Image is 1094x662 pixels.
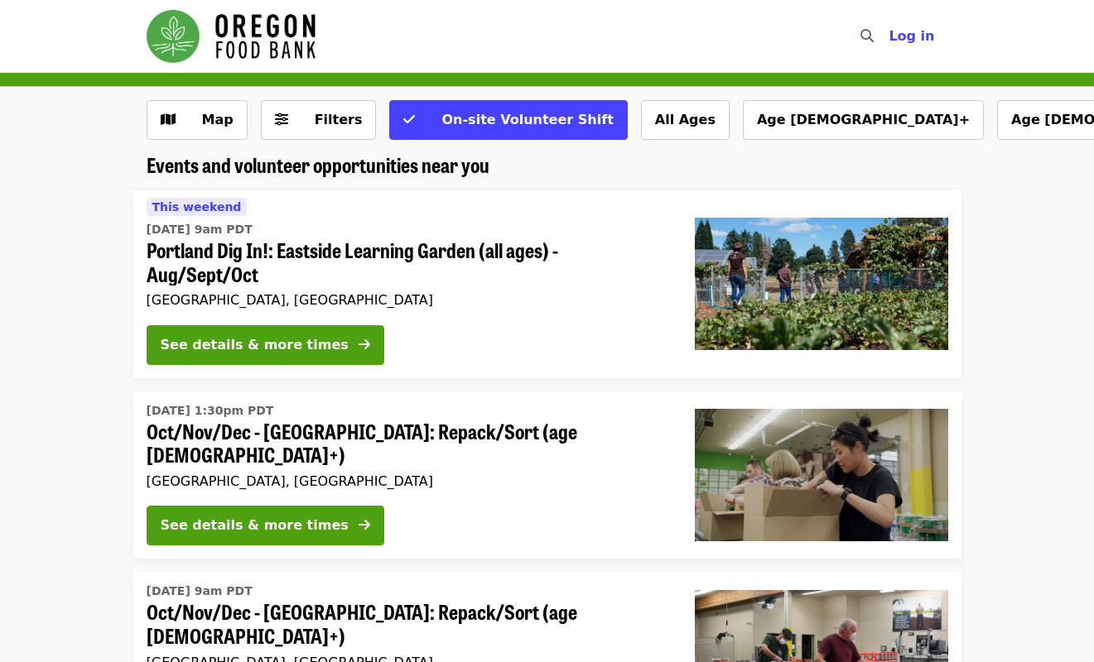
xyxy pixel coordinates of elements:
[315,112,363,127] span: Filters
[133,190,961,378] a: See details for "Portland Dig In!: Eastside Learning Garden (all ages) - Aug/Sept/Oct"
[152,200,242,213] span: This weekend
[147,150,489,179] span: Events and volunteer opportunities near you
[695,218,948,350] img: Portland Dig In!: Eastside Learning Garden (all ages) - Aug/Sept/Oct organized by Oregon Food Bank
[359,337,370,353] i: arrow-right icon
[133,391,961,559] a: See details for "Oct/Nov/Dec - Portland: Repack/Sort (age 8+)"
[359,517,370,533] i: arrow-right icon
[147,292,668,308] div: [GEOGRAPHIC_DATA], [GEOGRAPHIC_DATA]
[147,221,253,238] time: [DATE] 9am PDT
[884,17,897,56] input: Search
[147,600,668,648] span: Oct/Nov/Dec - [GEOGRAPHIC_DATA]: Repack/Sort (age [DEMOGRAPHIC_DATA]+)
[441,112,613,127] span: On-site Volunteer Shift
[389,100,627,140] button: On-site Volunteer Shift
[147,583,253,600] time: [DATE] 9am PDT
[875,20,947,53] button: Log in
[202,112,234,127] span: Map
[147,473,668,489] div: [GEOGRAPHIC_DATA], [GEOGRAPHIC_DATA]
[275,112,288,127] i: sliders-h icon
[147,402,274,420] time: [DATE] 1:30pm PDT
[161,516,349,535] div: See details & more times
[147,325,384,365] button: See details & more times
[147,238,668,286] span: Portland Dig In!: Eastside Learning Garden (all ages) - Aug/Sept/Oct
[147,420,668,468] span: Oct/Nov/Dec - [GEOGRAPHIC_DATA]: Repack/Sort (age [DEMOGRAPHIC_DATA]+)
[147,10,316,63] img: Oregon Food Bank - Home
[261,100,377,140] button: Filters (0 selected)
[147,506,384,545] button: See details & more times
[161,112,176,127] i: map icon
[641,100,730,140] button: All Ages
[403,112,415,127] i: check icon
[695,409,948,541] img: Oct/Nov/Dec - Portland: Repack/Sort (age 8+) organized by Oregon Food Bank
[147,100,248,140] button: Show map view
[743,100,984,140] button: Age [DEMOGRAPHIC_DATA]+
[161,335,349,355] div: See details & more times
[860,28,874,44] i: search icon
[889,28,934,44] span: Log in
